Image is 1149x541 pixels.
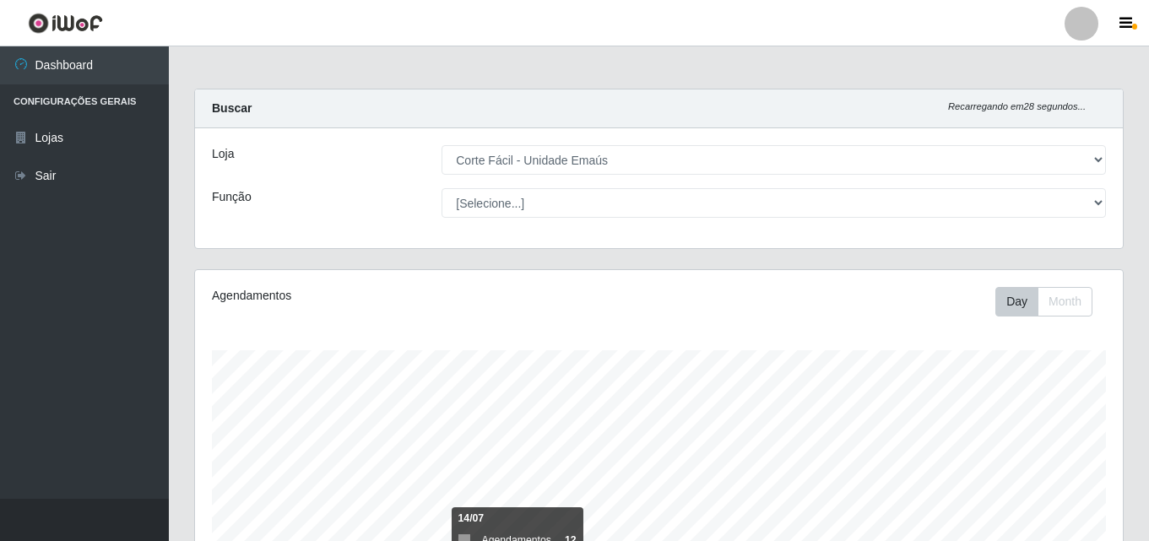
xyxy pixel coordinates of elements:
[995,287,1038,316] button: Day
[28,13,103,34] img: CoreUI Logo
[212,145,234,163] label: Loja
[212,101,252,115] strong: Buscar
[995,287,1092,316] div: First group
[1038,287,1092,316] button: Month
[948,101,1086,111] i: Recarregando em 28 segundos...
[212,188,252,206] label: Função
[212,287,570,305] div: Agendamentos
[995,287,1106,316] div: Toolbar with button groups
